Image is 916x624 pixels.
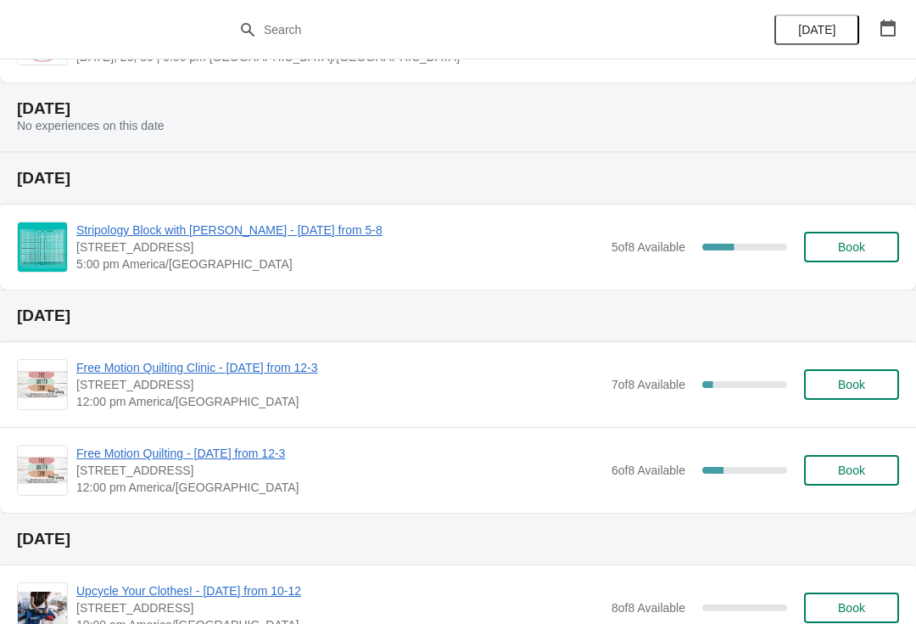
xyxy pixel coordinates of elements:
h2: [DATE] [17,170,899,187]
span: 7 of 8 Available [612,378,685,391]
h2: [DATE] [17,100,899,117]
span: Book [838,601,865,615]
span: 5:00 pm America/[GEOGRAPHIC_DATA] [76,256,603,273]
span: [STREET_ADDRESS] [76,376,603,393]
img: Stripology Block with Carol - Thursday, September 11 from 5-8 | 1711 West Battlefield Road, Sprin... [18,222,67,272]
img: Free Motion Quilting - Friday, September 26 from 12-3 | 1711 West Battlefield Road, Springfield, ... [18,457,67,484]
span: No experiences on this date [17,119,165,132]
span: Free Motion Quilting - [DATE] from 12-3 [76,445,603,462]
button: [DATE] [774,14,859,45]
button: Book [804,593,899,623]
span: 12:00 pm America/[GEOGRAPHIC_DATA] [76,479,603,496]
span: Upcycle Your Clothes! - [DATE] from 10-12 [76,582,603,599]
span: [STREET_ADDRESS] [76,239,603,256]
span: 5 of 8 Available [612,240,685,254]
span: [STREET_ADDRESS] [76,599,603,616]
span: Stripology Block with [PERSON_NAME] - [DATE] from 5-8 [76,222,603,239]
span: 8 of 8 Available [612,601,685,615]
img: Free Motion Quilting Clinic - Friday, September 12 from 12-3 | 1711 West Battlefield Road, Spring... [18,371,67,398]
span: Book [838,464,865,477]
h2: [DATE] [17,307,899,324]
input: Search [263,14,687,45]
span: [DATE] [798,23,835,37]
span: Book [838,240,865,254]
span: 6 of 8 Available [612,464,685,477]
span: [STREET_ADDRESS] [76,462,603,479]
button: Book [804,232,899,262]
h2: [DATE] [17,531,899,548]
button: Book [804,369,899,400]
span: Free Motion Quilting Clinic - [DATE] from 12-3 [76,359,603,376]
span: 12:00 pm America/[GEOGRAPHIC_DATA] [76,393,603,410]
button: Book [804,455,899,486]
span: Book [838,378,865,391]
